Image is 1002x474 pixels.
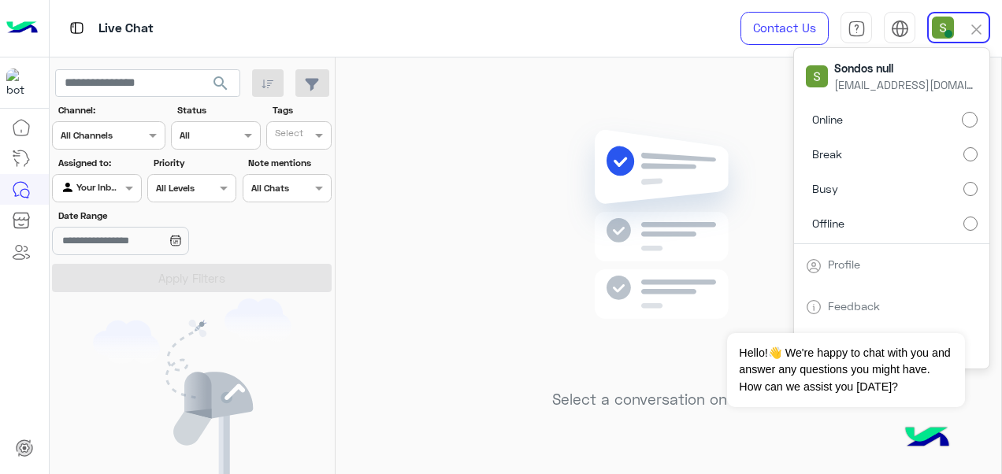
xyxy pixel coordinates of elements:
label: Assigned to: [58,156,139,170]
img: no messages [555,117,782,379]
img: userImage [806,65,828,87]
span: Online [812,111,843,128]
a: Profile [828,257,860,271]
img: tab [67,18,87,38]
input: Online [962,112,978,128]
img: tab [848,20,866,38]
img: tab [806,258,822,274]
div: Select [273,126,303,144]
button: search [202,69,240,103]
img: userImage [932,17,954,39]
input: Offline [963,217,978,231]
span: Hello!👋 We're happy to chat with you and answer any questions you might have. How can we assist y... [727,333,964,407]
span: search [211,74,230,93]
button: Apply Filters [52,264,332,292]
label: Status [177,103,258,117]
input: Busy [963,182,978,196]
img: close [967,20,985,39]
span: Offline [812,215,844,231]
label: Tags [273,103,330,117]
input: Break [963,147,978,161]
span: [EMAIL_ADDRESS][DOMAIN_NAME] [834,76,976,93]
label: Note mentions [248,156,329,170]
img: 923305001092802 [6,69,35,97]
label: Priority [154,156,235,170]
img: hulul-logo.png [900,411,955,466]
img: Logo [6,12,38,45]
label: Date Range [58,209,235,223]
label: Channel: [58,103,164,117]
span: Sondos null [834,60,976,76]
img: tab [891,20,909,38]
span: Busy [812,180,838,197]
a: Contact Us [740,12,829,45]
span: Break [812,146,842,162]
p: Live Chat [98,18,154,39]
h5: Select a conversation on the left [552,391,785,409]
a: tab [841,12,872,45]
